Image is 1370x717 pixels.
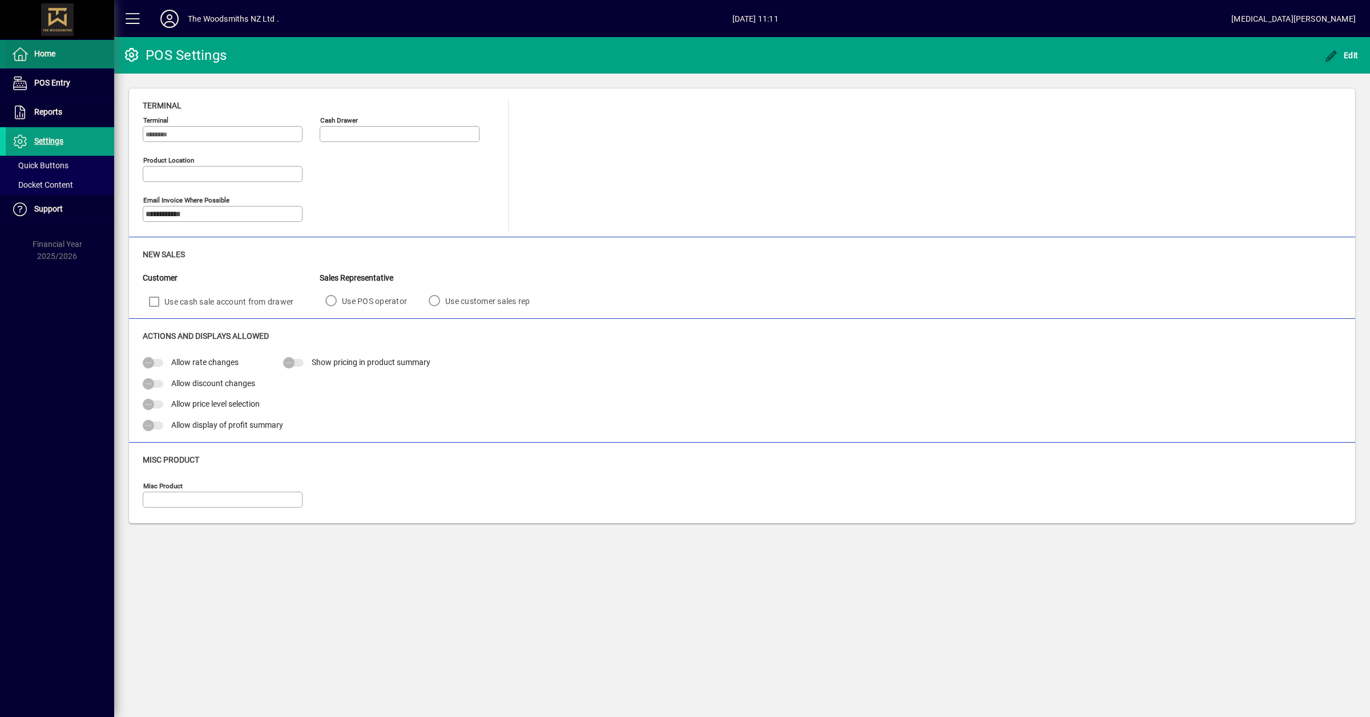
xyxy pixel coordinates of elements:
span: Allow discount changes [171,379,255,388]
div: Sales Representative [320,272,546,284]
span: Show pricing in product summary [312,358,430,367]
a: Reports [6,98,114,127]
span: Allow price level selection [171,399,260,408]
span: Terminal [143,101,182,110]
span: New Sales [143,250,185,259]
a: POS Entry [6,69,114,98]
a: Quick Buttons [6,156,114,175]
span: [DATE] 11:11 [279,10,1231,28]
div: [MEDICAL_DATA][PERSON_NAME] [1231,10,1356,28]
a: Support [6,195,114,224]
span: Misc Product [143,455,199,464]
mat-label: Terminal [143,116,168,124]
a: Home [6,40,114,68]
span: Edit [1324,51,1359,60]
span: Support [34,204,63,213]
mat-label: Cash Drawer [320,116,358,124]
a: Docket Content [6,175,114,195]
mat-label: Product location [143,156,194,164]
mat-label: Misc Product [143,482,183,490]
span: Allow display of profit summary [171,420,283,430]
mat-label: Email Invoice where possible [143,196,229,204]
button: Profile [151,9,188,29]
div: POS Settings [123,46,227,64]
span: Quick Buttons [11,161,68,170]
button: Edit [1321,45,1361,66]
span: Actions and Displays Allowed [143,331,269,341]
span: Settings [34,136,63,145]
span: Reports [34,107,62,116]
span: Home [34,49,55,58]
div: The Woodsmiths NZ Ltd . [188,10,279,28]
span: POS Entry [34,78,70,87]
span: Docket Content [11,180,73,189]
span: Allow rate changes [171,358,239,367]
div: Customer [143,272,320,284]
